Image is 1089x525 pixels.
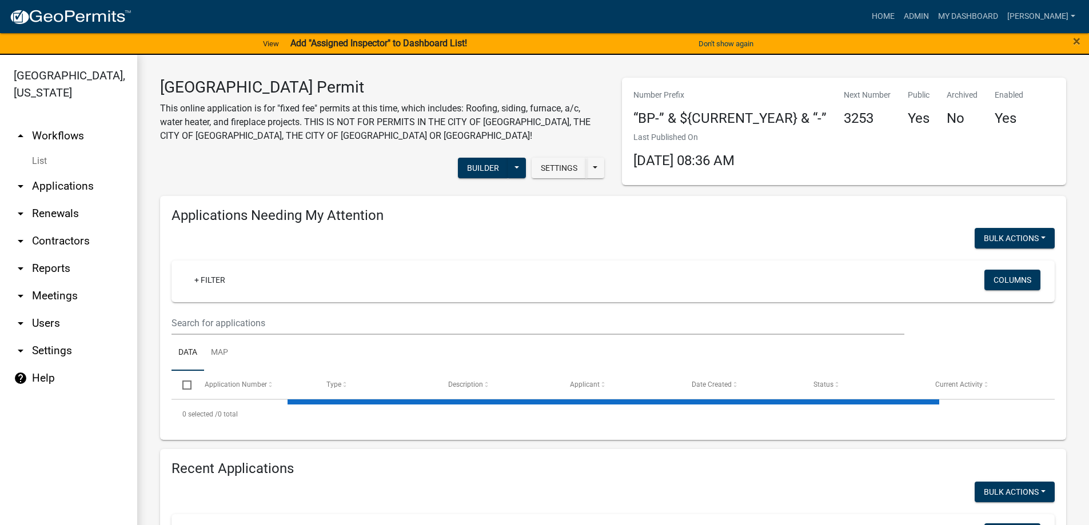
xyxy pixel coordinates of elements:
span: Status [813,380,833,388]
i: arrow_drop_up [14,129,27,143]
h4: 3253 [844,110,891,127]
i: arrow_drop_down [14,344,27,358]
span: Date Created [692,380,732,388]
datatable-header-cell: Application Number [193,371,315,398]
button: Close [1073,34,1080,48]
p: This online application is for "fixed fee" permits at this time, which includes: Roofing, siding,... [160,102,605,143]
i: arrow_drop_down [14,179,27,193]
datatable-header-cell: Date Created [681,371,803,398]
p: Last Published On [633,131,735,143]
i: arrow_drop_down [14,289,27,303]
p: Public [908,89,930,101]
a: [PERSON_NAME] [1003,6,1080,27]
h4: Yes [995,110,1023,127]
a: My Dashboard [934,6,1003,27]
h4: Yes [908,110,930,127]
span: 0 selected / [182,410,218,418]
p: Archived [947,89,978,101]
a: Home [867,6,899,27]
div: 0 total [171,400,1055,428]
span: Applicant [570,380,600,388]
datatable-header-cell: Type [315,371,437,398]
h3: [GEOGRAPHIC_DATA] Permit [160,78,605,97]
datatable-header-cell: Select [171,371,193,398]
button: Bulk Actions [975,228,1055,249]
h4: “BP-” & ${CURRENT_YEAR} & “-” [633,110,827,127]
i: arrow_drop_down [14,262,27,275]
span: × [1073,33,1080,49]
i: arrow_drop_down [14,207,27,221]
p: Next Number [844,89,891,101]
span: Current Activity [935,380,983,388]
strong: Add "Assigned Inspector" to Dashboard List! [290,38,467,49]
button: Don't show again [694,34,758,53]
h4: No [947,110,978,127]
span: Description [448,380,483,388]
h4: Applications Needing My Attention [171,207,1055,224]
a: Map [204,335,235,371]
input: Search for applications [171,311,904,335]
p: Number Prefix [633,89,827,101]
i: arrow_drop_down [14,234,27,248]
i: help [14,371,27,385]
button: Columns [984,270,1040,290]
a: View [258,34,284,53]
a: Data [171,335,204,371]
p: Enabled [995,89,1023,101]
a: + Filter [185,270,234,290]
datatable-header-cell: Status [803,371,924,398]
button: Bulk Actions [975,482,1055,502]
datatable-header-cell: Applicant [559,371,681,398]
span: [DATE] 08:36 AM [633,153,735,169]
span: Type [326,380,341,388]
i: arrow_drop_down [14,316,27,330]
a: Admin [899,6,934,27]
datatable-header-cell: Current Activity [924,371,1046,398]
h4: Recent Applications [171,460,1055,477]
button: Builder [458,158,508,178]
button: Settings [532,158,587,178]
span: Application Number [205,380,267,388]
datatable-header-cell: Description [437,371,559,398]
